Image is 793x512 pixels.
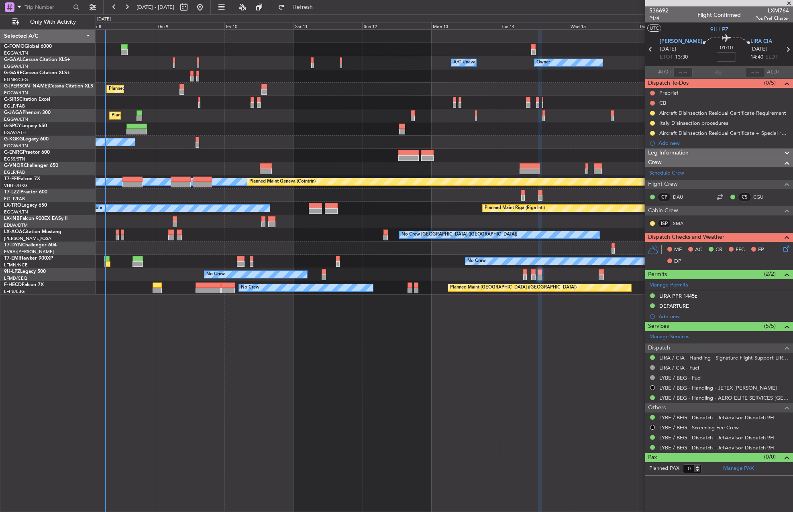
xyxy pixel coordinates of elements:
span: LX-TRO [4,203,21,208]
div: Planned Maint [GEOGRAPHIC_DATA] ([GEOGRAPHIC_DATA]) [450,282,577,294]
span: 14:40 [750,53,763,61]
button: UTC [647,24,661,32]
a: EGNR/CEG [4,77,28,83]
a: EGGW/LTN [4,50,28,56]
a: EGLF/FAB [4,103,25,109]
span: LIRA CIA [750,38,772,46]
a: EGLF/FAB [4,196,25,202]
a: SMA [673,220,691,227]
span: Dispatch [648,343,670,353]
a: G-SIRSCitation Excel [4,97,50,102]
input: Trip Number [24,1,71,13]
span: CR [716,246,722,254]
span: G-JAGA [4,110,22,115]
a: Manage PAX [723,465,754,473]
div: Add new [658,313,789,320]
span: (0/0) [764,453,776,461]
a: EGLF/FAB [4,169,25,175]
a: G-[PERSON_NAME]Cessna Citation XLS [4,84,93,89]
span: DP [674,258,681,266]
div: Italy Disinsection procedures [659,120,728,126]
div: Prebrief [659,89,678,96]
span: ATOT [658,68,671,76]
div: No Crew [GEOGRAPHIC_DATA] ([GEOGRAPHIC_DATA]) [402,229,517,241]
span: T7-EMI [4,256,20,261]
a: LYBE / BEG - Handling - AERO ELITE SERVICES [GEOGRAPHIC_DATA] [659,394,789,401]
div: Planned Maint Riga (Riga Intl) [485,202,545,214]
a: LFMD/CEQ [4,275,27,281]
a: Schedule Crew [649,169,684,177]
div: No Crew [241,282,259,294]
span: G-ENRG [4,150,23,155]
span: [DATE] [750,45,767,53]
span: 01:10 [720,44,733,52]
span: (5/5) [764,322,776,330]
span: Cabin Crew [648,206,678,215]
span: Permits [648,270,667,279]
div: Thu 9 [156,22,224,29]
a: LFMN/NCE [4,262,28,268]
div: Thu 16 [638,22,706,29]
span: (2/2) [764,270,776,278]
a: LYBE / BEG - Dispatch - JetAdvisor Dispatch 9H [659,434,774,441]
a: EVRA/[PERSON_NAME] [4,249,54,255]
span: ALDT [767,68,780,76]
a: EDLW/DTM [4,222,28,228]
a: LGAV/ATH [4,130,26,136]
span: Pos Pref Charter [755,15,789,22]
a: EGGW/LTN [4,143,28,149]
a: EGGW/LTN [4,116,28,122]
div: [DATE] [97,16,111,23]
a: [PERSON_NAME]/QSA [4,236,51,242]
span: P1/4 [649,15,669,22]
a: LIRA / CIA - Fuel [659,364,699,371]
a: LX-TROLegacy 650 [4,203,47,208]
a: LYBE / BEG - Screening Fee Crew [659,424,739,431]
span: 536692 [649,6,669,15]
a: CGU [753,193,771,201]
span: 9H-LPZ [4,269,20,274]
span: G-GAAL [4,57,22,62]
span: Dispatch To-Dos [648,79,689,88]
span: Others [648,403,666,412]
a: 9H-LPZLegacy 500 [4,269,46,274]
div: CP [658,193,671,201]
span: T7-FFI [4,177,18,181]
span: G-SIRS [4,97,19,102]
a: LFPB/LBG [4,289,25,295]
div: Planned Maint [GEOGRAPHIC_DATA] ([GEOGRAPHIC_DATA]) [109,83,235,95]
span: G-GARE [4,71,22,75]
span: 9H-LPZ [710,25,728,34]
div: Fri 10 [224,22,293,29]
span: LX-INB [4,216,20,221]
span: [PERSON_NAME] [660,38,702,46]
div: No Crew [206,268,225,280]
div: No Crew [467,255,486,267]
a: G-FOMOGlobal 6000 [4,44,52,49]
a: G-JAGAPhenom 300 [4,110,51,115]
a: T7-DYNChallenger 604 [4,243,57,248]
a: Manage Services [649,333,689,341]
a: LYBE / BEG - Fuel [659,374,701,381]
a: LX-INBFalcon 900EX EASy II [4,216,67,221]
span: T7-DYN [4,243,22,248]
a: DAU [673,193,691,201]
span: F-HECD [4,282,22,287]
div: Planned Maint [GEOGRAPHIC_DATA] ([GEOGRAPHIC_DATA]) [112,110,238,122]
div: LIRA PPR 1445z [659,293,697,299]
div: Aircraft Disinsection Residual Certificate + Special request [659,130,789,136]
a: G-KGKGLegacy 600 [4,137,49,142]
span: FP [758,246,764,254]
span: Flight Crew [648,180,678,189]
div: Sun 12 [362,22,431,29]
div: Sat 11 [294,22,362,29]
span: 13:30 [675,53,688,61]
span: AC [695,246,702,254]
div: Add new [658,140,789,146]
a: G-ENRGPraetor 600 [4,150,50,155]
a: G-GARECessna Citation XLS+ [4,71,70,75]
a: Manage Permits [649,281,688,289]
a: F-HECDFalcon 7X [4,282,44,287]
a: T7-FFIFalcon 7X [4,177,40,181]
button: Refresh [274,1,322,14]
